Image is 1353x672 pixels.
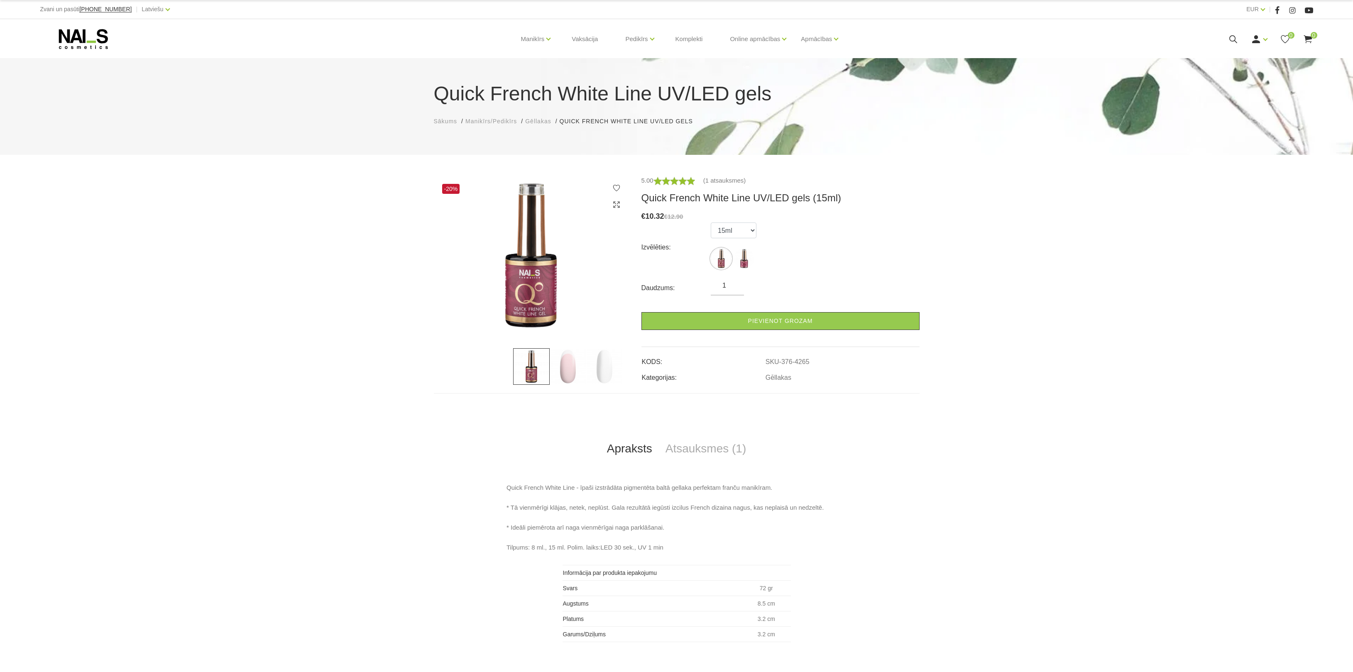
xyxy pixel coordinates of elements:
a: EUR [1246,4,1259,14]
a: Vaksācija [565,19,604,59]
span: -20% [442,184,460,194]
span: 10.32 [646,212,664,220]
s: €12.90 [664,213,683,220]
a: Pedikīrs [625,22,648,56]
span: | [1269,4,1271,15]
span: 5.00 [641,177,653,184]
a: Pievienot grozam [641,312,920,330]
th: Informācija par produkta iepakojumu [563,565,742,580]
div: Daudzums: [641,281,711,295]
img: ... [711,248,732,269]
td: Kategorijas: [641,367,765,383]
div: Izvēlēties: [641,241,711,254]
p: 8.5 cm [746,600,786,607]
img: ... [550,348,586,385]
a: Manikīrs [521,22,545,56]
img: Quick French White Line UV/LED gels [434,176,629,336]
p: 72 gr [746,585,786,591]
span: 0 [1288,32,1294,39]
a: Komplekti [669,19,710,59]
a: Atsauksmes (1) [659,435,753,462]
span: Manikīrs/Pedikīrs [465,118,517,125]
td: KODS: [641,351,765,367]
p: 3.2 cm [746,631,786,638]
span: | [136,4,137,15]
a: [PHONE_NUMBER] [79,6,132,12]
div: Zvani un pasūti [40,4,132,15]
img: ... [513,348,550,385]
a: Apmācības [801,22,832,56]
h3: Quick French White Line UV/LED gels (15ml) [641,192,920,204]
th: Platums [563,611,742,626]
a: Gēllakas [525,117,551,126]
span: 0 [1311,32,1317,39]
a: Apraksts [600,435,659,462]
a: Gēllakas [766,374,791,381]
span: Sākums [434,118,458,125]
a: Sākums [434,117,458,126]
th: Garums/Dziļums [563,626,742,642]
p: Quick French White Line - īpaši izstrādāta pigmentēta baltā gellaka perfektam franču manikīram. *... [506,483,847,552]
span: € [641,212,646,220]
a: Manikīrs/Pedikīrs [465,117,517,126]
p: 3.2 cm [746,616,786,622]
th: Svars [563,580,742,596]
a: 0 [1303,34,1313,44]
a: Online apmācības [730,22,780,56]
a: Latviešu [142,4,163,14]
a: SKU-376-4265 [766,358,810,366]
img: ... [586,348,623,385]
a: 0 [1280,34,1290,44]
a: (1 atsauksmes) [703,176,746,186]
img: ... [734,248,754,269]
h1: Quick French White Line UV/LED gels [434,79,920,109]
li: Quick French White Line UV/LED gels [560,117,701,126]
span: Gēllakas [525,118,551,125]
th: Augstums [563,596,742,611]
